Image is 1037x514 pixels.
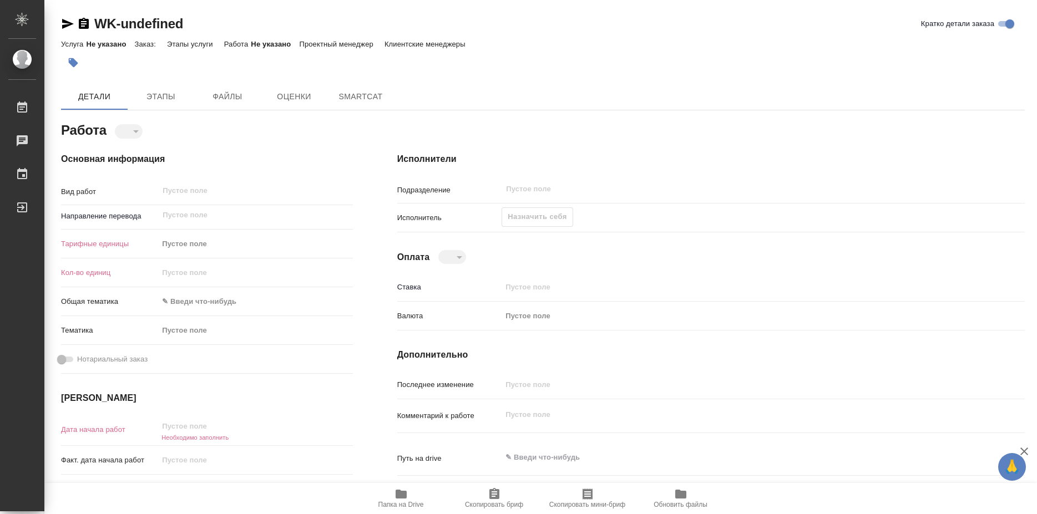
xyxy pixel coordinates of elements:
p: Дата начала работ [61,424,158,435]
div: Пустое поле [162,325,339,336]
div: Пустое поле [505,311,959,322]
span: Файлы [201,90,254,104]
span: Папка на Drive [378,501,424,508]
p: Не указано [251,40,299,48]
p: Валюта [397,311,502,322]
p: Услуга [61,40,86,48]
span: Обновить файлы [654,501,707,508]
span: Детали [68,90,121,104]
div: ✎ Введи что-нибудь [162,296,339,307]
p: Исполнитель [397,212,502,223]
p: Вид работ [61,186,158,197]
div: ​ [115,124,143,138]
p: Комментарий к работе [397,410,502,421]
p: Проектный менеджер [299,40,376,48]
h6: Необходимо заполнить [158,434,352,441]
p: Работа [224,40,251,48]
div: ​ [438,250,466,264]
p: Ставка [397,282,502,293]
p: Кол-во единиц [61,267,158,278]
p: Направление перевода [61,211,158,222]
h4: [PERSON_NAME] [61,391,353,405]
p: Тарифные единицы [61,238,158,250]
p: Не указано [86,40,134,48]
button: Добавить тэг [61,50,85,75]
span: Кратко детали заказа [921,18,994,29]
span: Нотариальный заказ [77,354,148,365]
h4: Исполнители [397,152,1025,166]
span: 🙏 [1003,455,1021,479]
h2: Работа [61,119,107,139]
div: Пустое поле [502,307,972,325]
h4: Дополнительно [397,348,1025,362]
button: Обновить файлы [634,483,727,514]
a: WK-undefined [94,16,183,31]
input: Пустое поле [158,264,352,281]
p: Путь на drive [397,453,502,464]
input: Пустое поле [158,452,255,468]
p: Подразделение [397,185,502,196]
input: Пустое поле [505,182,946,196]
button: Скопировать бриф [448,483,541,514]
h4: Оплата [397,251,430,264]
button: Скопировать ссылку [77,17,90,30]
p: Заказ: [134,40,158,48]
div: Пустое поле [162,238,339,250]
p: Клиентские менеджеры [385,40,468,48]
input: Пустое поле [158,418,255,434]
span: Скопировать бриф [465,501,523,508]
p: Факт. дата начала работ [61,455,158,466]
div: ✎ Введи что-нибудь [158,292,352,311]
button: Скопировать мини-бриф [541,483,634,514]
span: Скопировать мини-бриф [549,501,625,508]
input: Пустое поле [161,208,326,222]
p: Общая тематика [61,296,158,307]
span: Этапы [134,90,188,104]
input: Пустое поле [502,376,972,393]
button: 🙏 [998,453,1026,481]
input: Пустое поле [502,279,972,295]
p: Последнее изменение [397,379,502,390]
button: Папка на Drive [355,483,448,514]
button: Скопировать ссылку для ЯМессенджера [61,17,74,30]
div: Пустое поле [158,235,352,253]
input: Пустое поле [158,479,255,495]
span: SmartCat [334,90,387,104]
span: Оценки [267,90,321,104]
div: Пустое поле [158,321,352,340]
p: Тематика [61,325,158,336]
h4: Основная информация [61,152,353,166]
p: Этапы услуги [167,40,216,48]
